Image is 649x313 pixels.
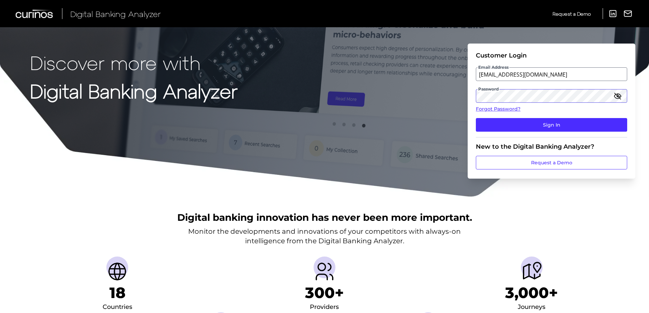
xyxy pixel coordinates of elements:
[16,10,54,18] img: Curinos
[476,143,627,150] div: New to the Digital Banking Analyzer?
[521,261,543,282] img: Journeys
[70,9,161,19] span: Digital Banking Analyzer
[476,118,627,132] button: Sign In
[518,302,545,313] div: Journeys
[314,261,335,282] img: Providers
[30,79,238,102] strong: Digital Banking Analyzer
[106,261,128,282] img: Countries
[553,11,591,17] span: Request a Demo
[177,211,472,224] h2: Digital banking innovation has never been more important.
[476,52,627,59] div: Customer Login
[103,302,132,313] div: Countries
[478,65,509,70] span: Email Address
[476,156,627,169] a: Request a Demo
[109,284,125,302] h1: 18
[188,227,461,246] p: Monitor the developments and innovations of your competitors with always-on intelligence from the...
[310,302,339,313] div: Providers
[476,105,627,113] a: Forgot Password?
[553,8,591,19] a: Request a Demo
[478,86,499,92] span: Password
[30,52,238,73] p: Discover more with
[305,284,344,302] h1: 300+
[505,284,558,302] h1: 3,000+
